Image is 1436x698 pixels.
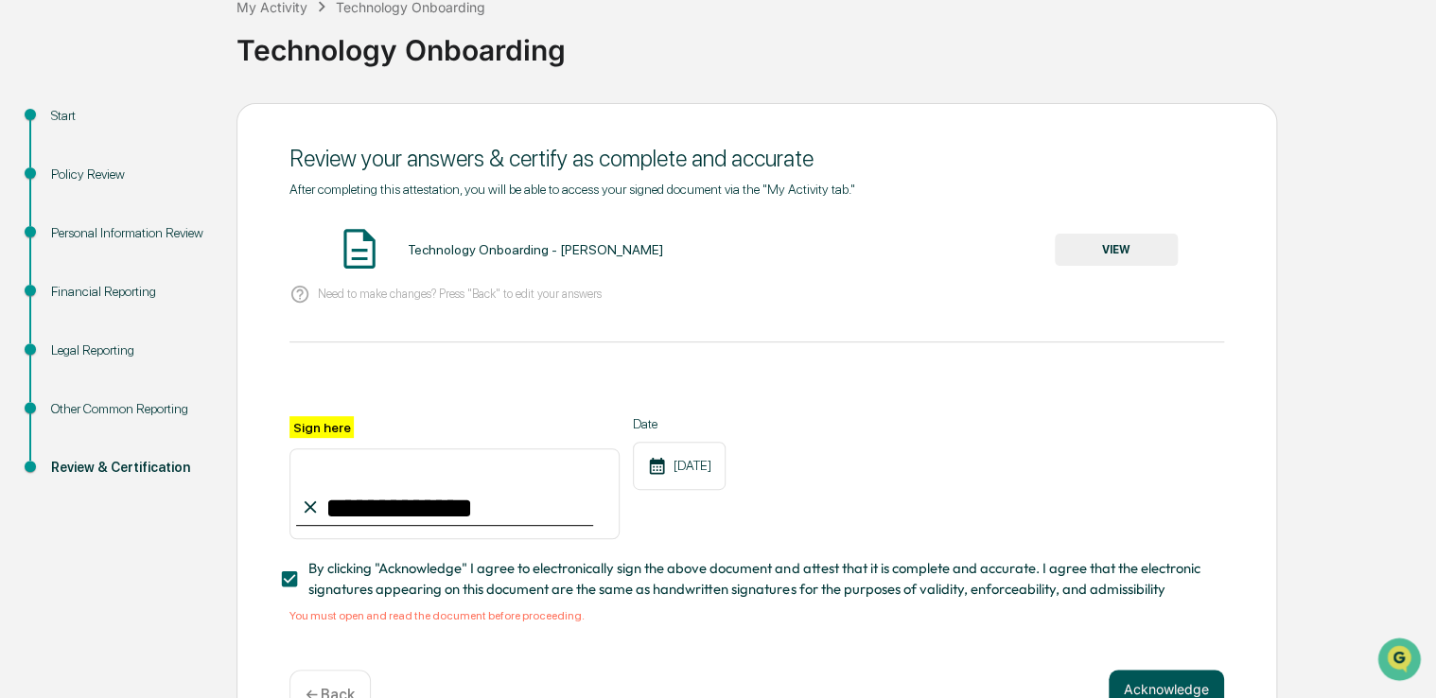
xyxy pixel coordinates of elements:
p: How can we help? [19,40,344,70]
span: Attestations [156,238,235,257]
a: 🖐️Preclearance [11,231,130,265]
label: Date [633,416,726,431]
p: Need to make changes? Press "Back" to edit your answers [318,287,602,301]
iframe: Open customer support [1375,636,1427,687]
div: Policy Review [51,165,206,184]
div: Review & Certification [51,458,206,478]
span: Preclearance [38,238,122,257]
span: By clicking "Acknowledge" I agree to electronically sign the above document and attest that it is... [308,558,1209,601]
div: We're available if you need us! [64,164,239,179]
a: Powered byPylon [133,320,229,335]
div: [DATE] [633,442,726,490]
div: 🖐️ [19,240,34,255]
a: 🔎Data Lookup [11,267,127,301]
img: Document Icon [336,225,383,272]
label: Sign here [289,416,354,438]
div: 🔎 [19,276,34,291]
div: 🗄️ [137,240,152,255]
div: Other Common Reporting [51,399,206,419]
div: Start new chat [64,145,310,164]
a: 🗄️Attestations [130,231,242,265]
div: Legal Reporting [51,340,206,360]
div: Start [51,106,206,126]
span: After completing this attestation, you will be able to access your signed document via the "My Ac... [289,182,855,197]
div: Personal Information Review [51,223,206,243]
span: Pylon [188,321,229,335]
div: Financial Reporting [51,282,206,302]
img: 1746055101610-c473b297-6a78-478c-a979-82029cc54cd1 [19,145,53,179]
div: Technology Onboarding - [PERSON_NAME] [407,242,662,257]
button: VIEW [1055,234,1178,266]
button: Start new chat [322,150,344,173]
div: Review your answers & certify as complete and accurate [289,145,1224,172]
div: Technology Onboarding [236,18,1427,67]
span: Data Lookup [38,274,119,293]
div: You must open and read the document before proceeding. [289,609,1224,622]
